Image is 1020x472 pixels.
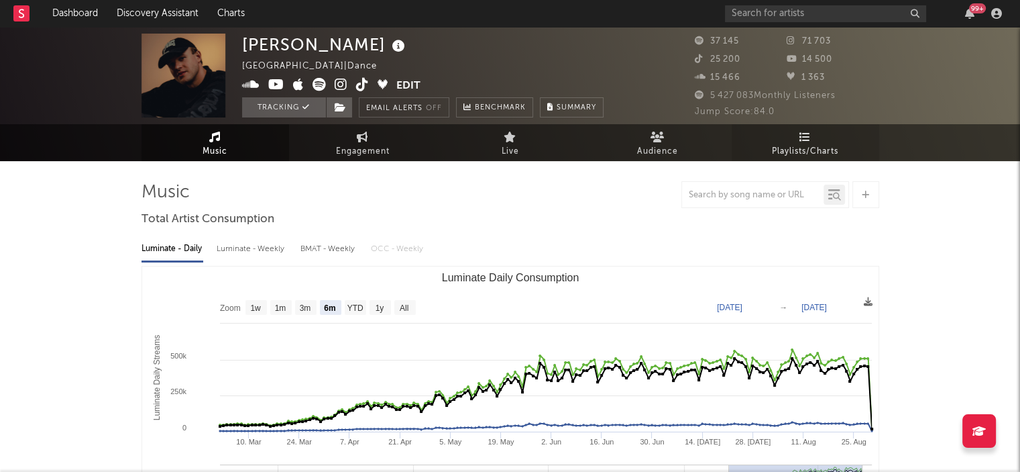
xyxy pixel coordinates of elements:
[441,272,579,283] text: Luminate Daily Consumption
[589,438,614,446] text: 16. Jun
[250,303,261,313] text: 1w
[336,144,390,160] span: Engagement
[141,124,289,161] a: Music
[685,438,720,446] text: 14. [DATE]
[286,438,312,446] text: 24. Mar
[289,124,437,161] a: Engagement
[141,238,203,261] div: Luminate - Daily
[426,105,442,112] em: Off
[274,303,286,313] text: 1m
[969,3,986,13] div: 99 +
[779,303,787,312] text: →
[242,97,326,117] button: Tracking
[540,97,604,117] button: Summary
[170,387,186,395] text: 250k
[141,211,274,228] span: Total Artist Consumption
[735,438,771,446] text: 28. [DATE]
[339,438,359,446] text: 7. Apr
[324,303,335,313] text: 6m
[695,107,775,116] span: Jump Score: 84.0
[787,37,831,46] span: 71 703
[242,58,392,75] div: [GEOGRAPHIC_DATA] | Dance
[841,438,866,446] text: 25. Aug
[220,303,241,313] text: Zoom
[375,303,384,313] text: 1y
[439,438,462,446] text: 5. May
[236,438,262,446] text: 10. Mar
[203,144,227,160] span: Music
[695,37,739,46] span: 37 145
[787,55,832,64] span: 14 500
[965,8,974,19] button: 99+
[695,73,740,82] span: 15 466
[437,124,584,161] a: Live
[217,238,287,261] div: Luminate - Weekly
[695,91,836,100] span: 5 427 083 Monthly Listeners
[787,73,825,82] span: 1 363
[557,104,596,111] span: Summary
[456,97,533,117] a: Benchmark
[152,335,161,420] text: Luminate Daily Streams
[300,238,357,261] div: BMAT - Weekly
[637,144,678,160] span: Audience
[584,124,732,161] a: Audience
[640,438,664,446] text: 30. Jun
[801,303,827,312] text: [DATE]
[347,303,363,313] text: YTD
[170,352,186,360] text: 500k
[725,5,926,22] input: Search for artists
[359,97,449,117] button: Email AlertsOff
[396,78,420,95] button: Edit
[399,303,408,313] text: All
[388,438,412,446] text: 21. Apr
[475,100,526,116] span: Benchmark
[182,424,186,432] text: 0
[242,34,408,56] div: [PERSON_NAME]
[541,438,561,446] text: 2. Jun
[299,303,310,313] text: 3m
[791,438,815,446] text: 11. Aug
[772,144,838,160] span: Playlists/Charts
[488,438,514,446] text: 19. May
[732,124,879,161] a: Playlists/Charts
[695,55,740,64] span: 25 200
[717,303,742,312] text: [DATE]
[502,144,519,160] span: Live
[682,190,824,201] input: Search by song name or URL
